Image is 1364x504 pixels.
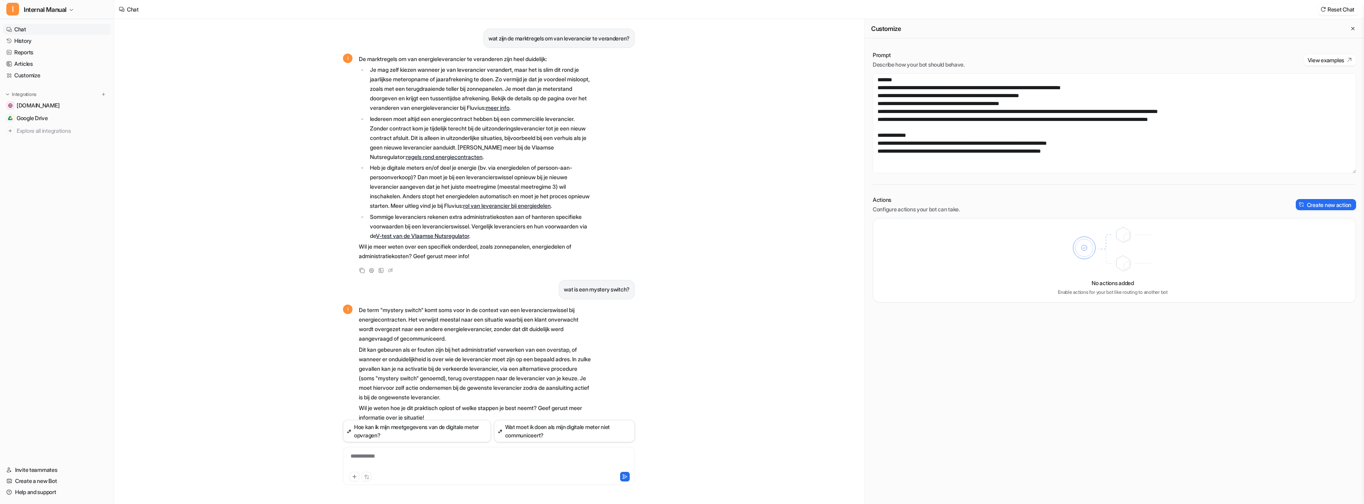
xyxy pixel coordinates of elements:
span: Explore all integrations [17,125,107,137]
p: Iedereen moet altijd een energiecontract hebben bij een commerciële leverancier. Zonder contract ... [370,114,591,162]
a: Create a new Bot [3,475,111,487]
div: Chat [127,5,139,13]
a: www.fluvius.be[DOMAIN_NAME] [3,100,111,111]
p: De term "mystery switch" komt soms voor in de context van een leverancierswissel bij energiecontr... [359,305,591,343]
button: Reset Chat [1318,4,1358,15]
p: wat is een mystery switch? [564,285,630,294]
p: Actions [873,196,960,204]
a: History [3,35,111,46]
a: Explore all integrations [3,125,111,136]
p: Wil je weten hoe je dit praktisch oplost of welke stappen je best neemt? Geef gerust meer informa... [359,403,591,422]
img: menu_add.svg [101,92,106,97]
span: I [343,305,352,314]
p: Prompt [873,51,965,59]
img: reset [1320,6,1326,12]
span: I [6,3,19,15]
p: Wil je meer weten over een specifiek onderdeel, zoals zonnepanelen, energiedelen of administratie... [359,242,591,261]
p: Sommige leveranciers rekenen extra administratiekosten aan of hanteren specifieke voorwaarden bij... [370,212,591,241]
img: Google Drive [8,116,13,121]
a: rol van leverancier bij energiedelen [463,202,551,209]
span: Google Drive [17,114,48,122]
p: wat zijn de marktregels om van leverancier te veranderen? [489,34,630,43]
a: Customize [3,70,111,81]
a: Reports [3,47,111,58]
a: meer info [486,104,510,111]
a: regels rond energiecontracten [406,153,483,160]
a: Invite teammates [3,464,111,475]
p: Configure actions your bot can take. [873,205,960,213]
p: Describe how your bot should behave. [873,61,965,69]
img: expand menu [5,92,10,97]
button: Wat moet ik doen als mijn digitale meter niet communiceert? [494,420,635,442]
span: I [343,54,352,63]
p: Heb je digitale meters en/of deel je energie (bv. via energiedelen of persoon-aan-persoonverkoop)... [370,163,591,211]
p: De marktregels om van energieleverancier te veranderen zijn heel duidelijk: [359,54,591,64]
p: No actions added [1092,279,1134,287]
img: create-action-icon.svg [1299,202,1305,207]
span: [DOMAIN_NAME] [17,102,59,109]
button: Integrations [3,90,39,98]
button: Create new action [1296,199,1356,210]
p: Enable actions for your bot like routing to another bot [1058,289,1168,296]
img: www.fluvius.be [8,103,13,108]
h2: Customize [871,25,901,33]
a: V-test van de Vlaamse Nutsregulator [376,232,469,239]
a: Google DriveGoogle Drive [3,113,111,124]
a: Articles [3,58,111,69]
a: Help and support [3,487,111,498]
p: Je mag zelf kiezen wanneer je van leverancier verandert, maar het is slim dit rond je jaarlijkse ... [370,65,591,113]
button: Hoe kan ik mijn meetgegevens van de digitale meter opvragen? [343,420,491,442]
button: Close flyout [1348,24,1358,33]
span: Internal Manual [24,4,67,15]
p: Integrations [12,91,36,98]
p: Dit kan gebeuren als er fouten zijn bij het administratief verwerken van een overstap, of wanneer... [359,345,591,402]
button: View examples [1304,54,1356,65]
img: explore all integrations [6,127,14,135]
a: Chat [3,24,111,35]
